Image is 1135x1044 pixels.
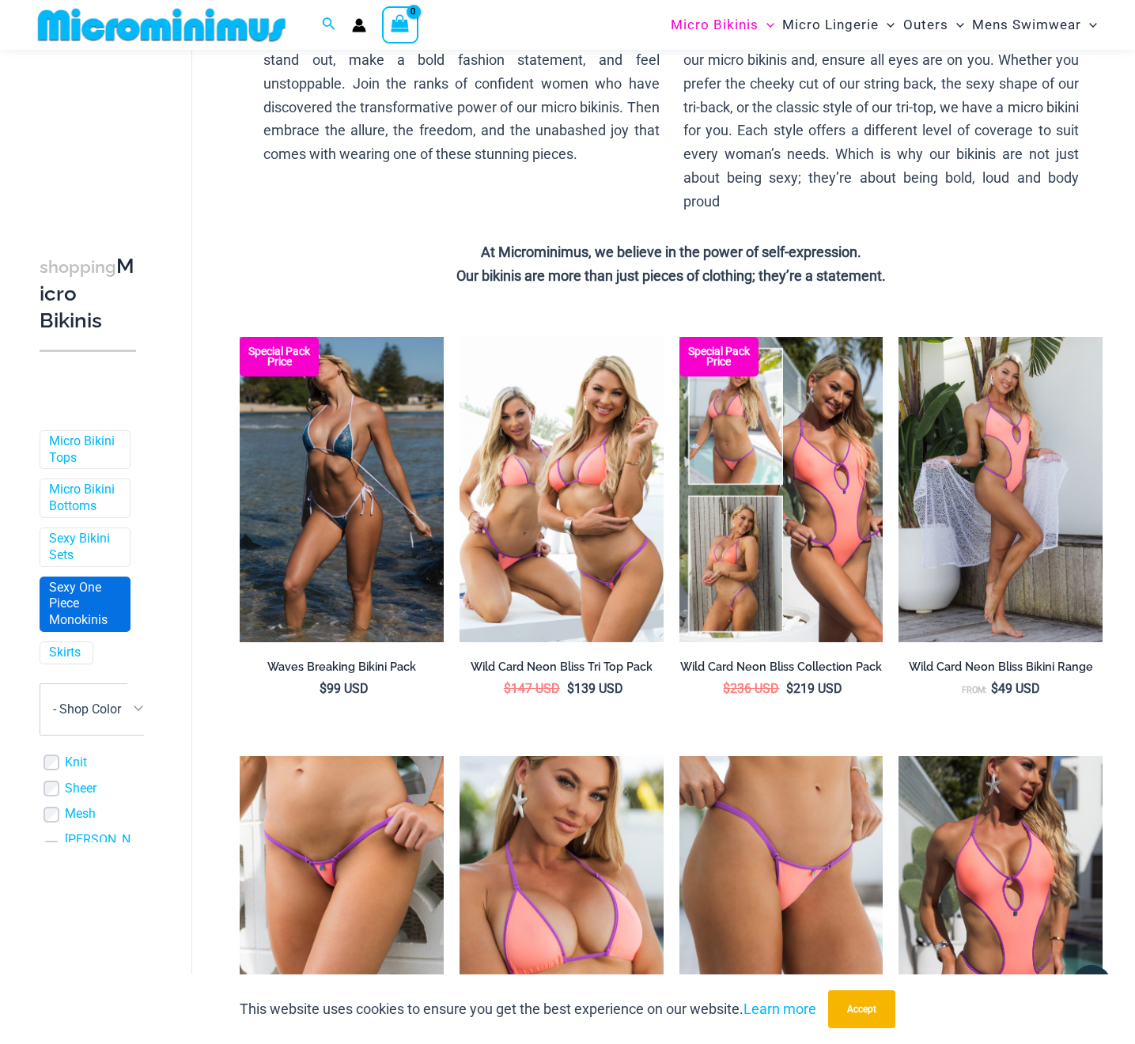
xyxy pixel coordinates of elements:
[382,6,418,43] a: View Shopping Cart, empty
[240,660,444,675] h2: Waves Breaking Bikini Pack
[456,267,886,284] strong: Our bikinis are more than just pieces of clothing; they’re a statement.
[786,681,842,696] bdi: 219 USD
[743,1000,816,1017] a: Learn more
[782,5,879,45] span: Micro Lingerie
[671,5,759,45] span: Micro Bikinis
[679,337,883,643] img: Collection Pack (7)
[65,755,87,771] a: Knit
[32,7,292,43] img: MM SHOP LOGO FLAT
[786,681,793,696] span: $
[723,681,779,696] bdi: 236 USD
[40,253,136,334] h3: Micro Bikinis
[352,18,366,32] a: Account icon link
[962,685,987,695] span: From:
[65,806,96,823] a: Mesh
[1081,5,1097,45] span: Menu Toggle
[460,660,664,680] a: Wild Card Neon Bliss Tri Top Pack
[481,244,861,260] strong: At Microminimus, we believe in the power of self-expression.
[899,337,1103,643] a: Wild Card Neon Bliss 312 Top 01Wild Card Neon Bliss 819 One Piece St Martin 5996 Sarong 04Wild Ca...
[899,5,968,45] a: OutersMenu ToggleMenu Toggle
[899,660,1103,675] h2: Wild Card Neon Bliss Bikini Range
[460,337,664,643] img: Wild Card Neon Bliss Tri Top Pack
[322,15,336,35] a: Search icon link
[679,346,759,367] b: Special Pack Price
[49,645,81,661] a: Skirts
[320,681,327,696] span: $
[240,346,319,367] b: Special Pack Price
[49,433,118,467] a: Micro Bikini Tops
[667,5,778,45] a: Micro BikinisMenu ToggleMenu Toggle
[240,337,444,643] a: Waves Breaking Ocean 312 Top 456 Bottom 08 Waves Breaking Ocean 312 Top 456 Bottom 04Waves Breaki...
[504,681,511,696] span: $
[240,997,816,1021] p: This website uses cookies to ensure you get the best experience on our website.
[899,660,1103,680] a: Wild Card Neon Bliss Bikini Range
[40,257,116,277] span: shopping
[49,531,118,564] a: Sexy Bikini Sets
[948,5,964,45] span: Menu Toggle
[567,681,574,696] span: $
[49,482,118,515] a: Micro Bikini Bottoms
[65,832,136,865] a: [PERSON_NAME]
[972,5,1081,45] span: Mens Swimwear
[778,5,899,45] a: Micro LingerieMenu ToggleMenu Toggle
[49,580,118,629] a: Sexy One Piece Monokinis
[879,5,895,45] span: Menu Toggle
[679,337,883,643] a: Collection Pack (7) Collection Pack B (1)Collection Pack B (1)
[320,681,369,696] bdi: 99 USD
[65,781,96,797] a: Sheer
[460,337,664,643] a: Wild Card Neon Bliss Tri Top PackWild Card Neon Bliss Tri Top Pack BWild Card Neon Bliss Tri Top ...
[40,683,150,736] span: - Shop Color
[240,337,444,643] img: Waves Breaking Ocean 312 Top 456 Bottom 08
[504,681,560,696] bdi: 147 USD
[903,5,948,45] span: Outers
[991,681,1040,696] bdi: 49 USD
[664,2,1103,47] nav: Site Navigation
[53,702,121,717] span: - Shop Color
[567,681,623,696] bdi: 139 USD
[240,660,444,680] a: Waves Breaking Bikini Pack
[759,5,774,45] span: Menu Toggle
[679,660,883,675] h2: Wild Card Neon Bliss Collection Pack
[460,660,664,675] h2: Wild Card Neon Bliss Tri Top Pack
[828,990,895,1028] button: Accept
[679,660,883,680] a: Wild Card Neon Bliss Collection Pack
[968,5,1101,45] a: Mens SwimwearMenu ToggleMenu Toggle
[899,337,1103,643] img: Wild Card Neon Bliss 312 Top 01
[40,684,149,735] span: - Shop Color
[723,681,730,696] span: $
[991,681,998,696] span: $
